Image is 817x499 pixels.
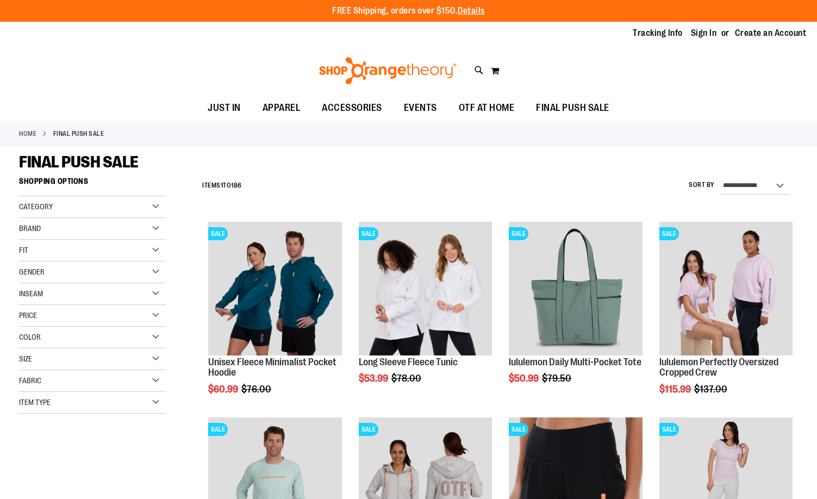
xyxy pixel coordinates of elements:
[503,216,647,411] div: product
[317,57,458,84] img: Shop Orangetheory
[19,267,45,276] span: Gender
[332,5,485,17] p: FREE Shipping, orders over $150.
[19,311,37,320] span: Price
[359,227,378,240] span: SALE
[659,222,793,357] a: lululemon Perfectly Oversized Cropped CrewSALE
[359,357,458,367] a: Long Sleeve Fleece Tunic
[19,172,166,196] strong: Shopping Options
[19,129,36,139] a: Home
[197,96,252,121] a: JUST IN
[19,224,41,233] span: Brand
[659,357,778,378] a: lululemon Perfectly Oversized Cropped Crew
[19,202,53,211] span: Category
[19,354,32,363] span: Size
[659,227,679,240] span: SALE
[659,222,793,355] img: lululemon Perfectly Oversized Cropped Crew
[542,373,573,384] span: $79.50
[19,289,43,298] span: Inseam
[208,96,241,120] span: JUST IN
[208,357,336,378] a: Unisex Fleece Minimalist Pocket Hoodie
[322,96,382,120] span: ACCESSORIES
[353,216,497,411] div: product
[19,153,139,171] span: FINAL PUSH SALE
[391,373,423,384] span: $78.00
[393,96,448,121] a: EVENTS
[633,27,683,39] a: Tracking Info
[202,177,242,194] h2: Items to
[19,398,51,407] span: Item Type
[735,27,807,39] a: Create an Account
[208,227,228,240] span: SALE
[263,96,301,120] span: APPAREL
[509,373,540,384] span: $50.99
[208,222,341,357] a: Unisex Fleece Minimalist Pocket HoodieSALE
[19,333,41,341] span: Color
[509,423,528,436] span: SALE
[208,222,341,355] img: Unisex Fleece Minimalist Pocket Hoodie
[208,423,228,436] span: SALE
[19,376,41,385] span: Fabric
[311,96,393,121] a: ACCESSORIES
[203,216,347,422] div: product
[509,357,641,367] a: lululemon Daily Multi-Pocket Tote
[359,222,492,357] a: Product image for Fleece Long SleeveSALE
[659,384,693,395] span: $115.99
[458,6,485,16] a: Details
[208,384,240,395] span: $60.99
[659,423,679,436] span: SALE
[654,216,798,422] div: product
[525,96,620,120] a: FINAL PUSH SALE
[448,96,526,121] a: OTF AT HOME
[459,96,515,120] span: OTF AT HOME
[231,182,242,189] span: 186
[691,27,717,39] a: Sign In
[359,373,390,384] span: $53.99
[689,180,715,190] label: Sort By
[19,246,28,254] span: Fit
[241,384,273,395] span: $76.00
[509,227,528,240] span: SALE
[509,222,642,357] a: lululemon Daily Multi-Pocket ToteSALE
[53,129,104,139] strong: FINAL PUSH SALE
[221,182,223,189] span: 1
[404,96,437,120] span: EVENTS
[509,222,642,355] img: lululemon Daily Multi-Pocket Tote
[536,96,609,120] span: FINAL PUSH SALE
[359,423,378,436] span: SALE
[359,222,492,355] img: Product image for Fleece Long Sleeve
[694,384,729,395] span: $137.00
[252,96,311,121] a: APPAREL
